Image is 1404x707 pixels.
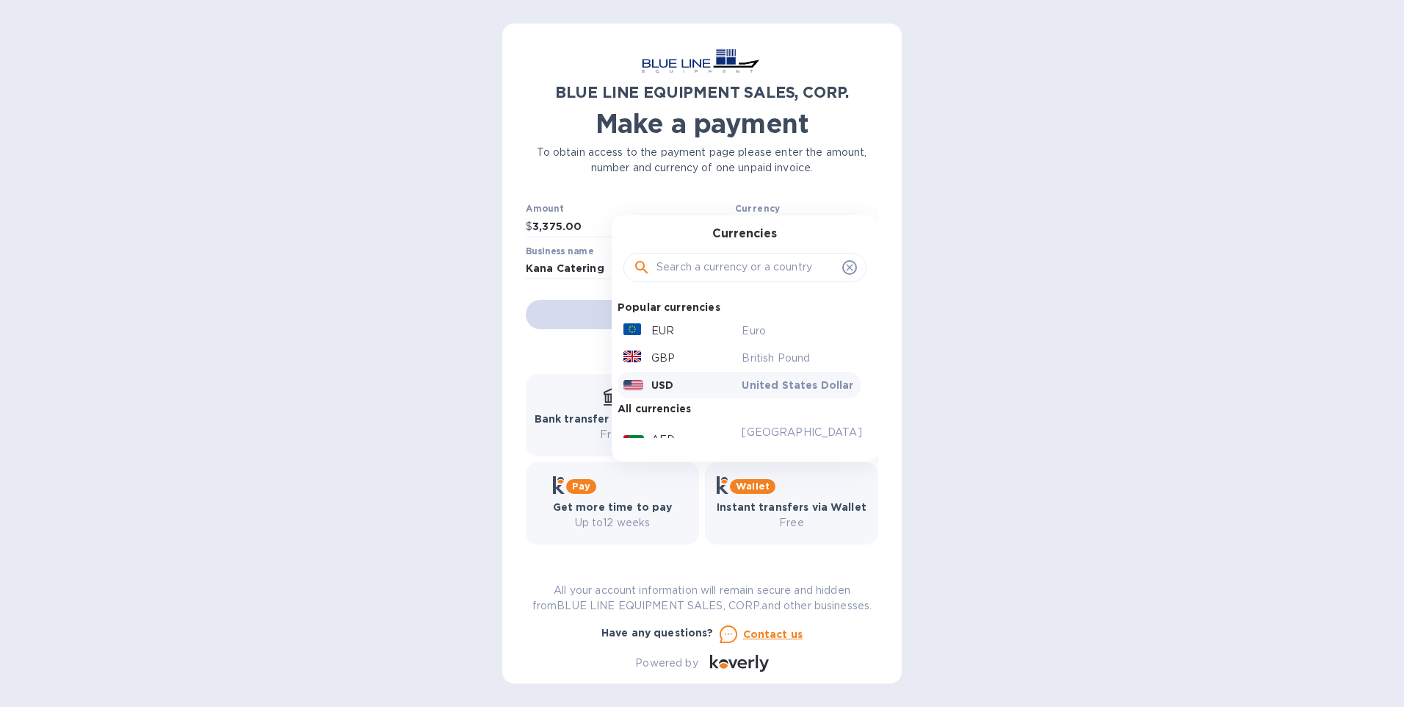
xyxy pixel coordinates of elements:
[526,258,878,280] input: Enter business name
[742,425,855,456] p: [GEOGRAPHIC_DATA] Dirham
[635,656,698,671] p: Powered by
[526,583,878,614] p: All your account information will remain secure and hidden from BLUE LINE EQUIPMENT SALES, CORP. ...
[623,435,644,445] img: AED
[555,83,849,101] b: BLUE LINE EQUIPMENT SALES, CORP.
[736,481,770,492] b: Wallet
[742,378,855,392] p: United States Dollar
[553,501,673,513] b: Get more time to pay
[742,351,855,366] p: British Pound
[618,398,691,419] p: All currencies
[535,413,691,425] b: Bank transfer (for US banks)
[651,432,675,448] p: AED
[526,145,878,176] p: To obtain access to the payment page please enter the amount, number and currency of one unpaid i...
[535,427,691,442] p: Free
[526,219,532,234] p: $
[526,247,593,256] label: Business name
[572,481,590,492] b: Pay
[601,627,714,639] b: Have any questions?
[553,515,673,531] p: Up to 12 weeks
[717,501,866,513] b: Instant transfers via Wallet
[735,203,781,214] b: Currency
[717,515,866,531] p: Free
[532,215,729,237] input: 0.00
[526,205,563,214] label: Amount
[651,323,674,339] p: EUR
[618,297,720,317] p: Popular currencies
[651,378,673,392] p: USD
[743,628,803,640] u: Contact us
[656,256,836,279] input: Search a currency or a country
[623,380,643,390] img: USD
[742,323,855,339] p: Euro
[526,108,878,139] h1: Make a payment
[651,351,675,366] p: GBP
[712,227,777,241] h3: Currencies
